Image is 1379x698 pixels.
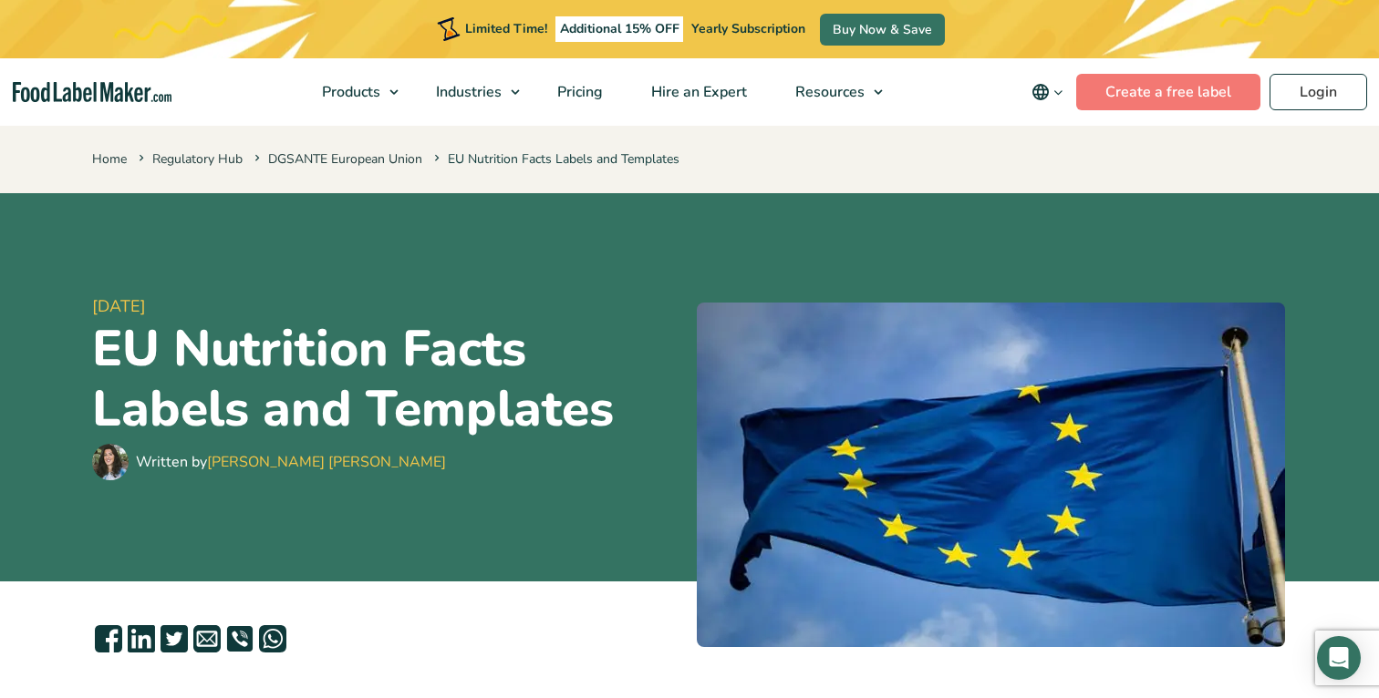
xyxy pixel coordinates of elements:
a: Hire an Expert [627,58,767,126]
a: Create a free label [1076,74,1260,110]
h1: EU Nutrition Facts Labels and Templates [92,319,682,439]
div: Open Intercom Messenger [1317,636,1361,680]
a: Buy Now & Save [820,14,945,46]
a: Resources [772,58,892,126]
span: Yearly Subscription [691,20,805,37]
a: Regulatory Hub [152,150,243,168]
a: Home [92,150,127,168]
a: Login [1270,74,1367,110]
div: Written by [136,451,446,473]
span: EU Nutrition Facts Labels and Templates [430,150,679,168]
span: Hire an Expert [646,82,749,102]
a: DGSANTE European Union [268,150,422,168]
span: Industries [430,82,503,102]
a: Products [298,58,408,126]
span: Resources [790,82,866,102]
a: [PERSON_NAME] [PERSON_NAME] [207,452,446,472]
span: [DATE] [92,294,682,319]
span: Products [316,82,382,102]
a: Pricing [534,58,623,126]
span: Limited Time! [465,20,547,37]
span: Pricing [552,82,605,102]
a: Industries [412,58,529,126]
img: Maria Abi Hanna - Food Label Maker [92,444,129,480]
span: Additional 15% OFF [555,16,684,42]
